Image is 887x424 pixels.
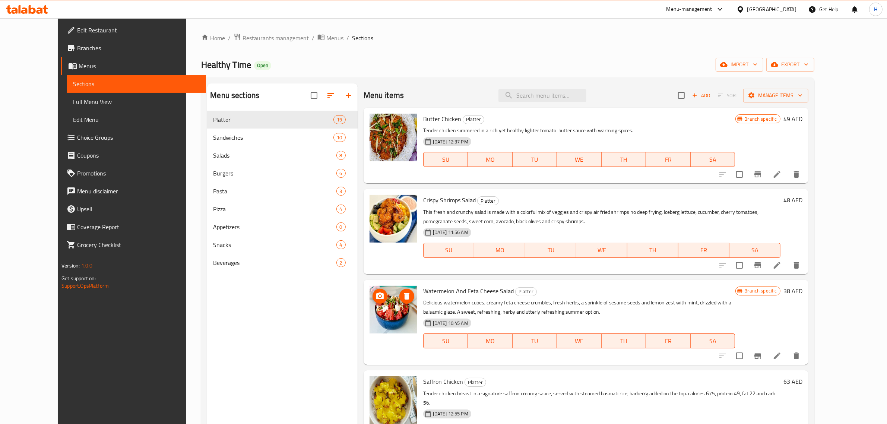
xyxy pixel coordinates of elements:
[468,333,513,348] button: MO
[783,376,802,387] h6: 63 AED
[516,154,554,165] span: TU
[213,187,336,196] span: Pasta
[788,165,805,183] button: delete
[732,257,747,273] span: Select to update
[423,113,461,124] span: Butter Chicken
[207,200,357,218] div: Pizza4
[213,115,333,124] div: Platter
[423,152,468,167] button: SU
[722,60,757,69] span: import
[207,218,357,236] div: Appetizers0
[627,243,678,258] button: TH
[773,170,782,179] a: Edit menu item
[694,336,732,347] span: SA
[326,34,343,42] span: Menus
[749,347,767,365] button: Branch-specific-item
[649,154,688,165] span: FR
[788,256,805,274] button: delete
[430,320,471,327] span: [DATE] 10:45 AM
[516,336,554,347] span: TU
[477,196,499,205] div: Platter
[77,240,200,249] span: Grocery Checklist
[336,169,346,178] div: items
[783,195,802,205] h6: 48 AED
[423,285,514,297] span: Watermelon And Feta Cheese Salad
[691,333,735,348] button: SA
[465,378,486,387] span: Platter
[560,336,599,347] span: WE
[81,261,93,270] span: 1.0.0
[61,164,206,182] a: Promotions
[666,5,712,14] div: Menu-management
[336,222,346,231] div: items
[207,146,357,164] div: Salads8
[207,164,357,182] div: Burgers6
[77,44,200,53] span: Branches
[61,57,206,75] a: Menus
[73,79,200,88] span: Sections
[334,134,345,141] span: 10
[61,146,206,164] a: Coupons
[336,187,346,196] div: items
[77,169,200,178] span: Promotions
[602,333,646,348] button: TH
[689,90,713,101] span: Add item
[716,58,763,72] button: import
[337,188,345,195] span: 3
[513,333,557,348] button: TU
[312,34,314,42] li: /
[528,245,573,256] span: TU
[427,245,472,256] span: SU
[61,39,206,57] a: Branches
[67,75,206,93] a: Sections
[336,258,346,267] div: items
[749,256,767,274] button: Branch-specific-item
[646,152,691,167] button: FR
[691,91,711,100] span: Add
[213,169,336,178] div: Burgers
[213,222,336,231] div: Appetizers
[783,114,802,124] h6: 49 AED
[423,208,780,226] p: This fresh and crunchy salad is made with a colorful mix of veggies and crispy air fried shrimps ...
[333,115,345,124] div: items
[471,336,510,347] span: MO
[370,195,417,243] img: Crispy Shrimps Salad
[77,222,200,231] span: Coverage Report
[732,245,777,256] span: SA
[322,86,340,104] span: Sort sections
[61,21,206,39] a: Edit Restaurant
[337,152,345,159] span: 8
[77,187,200,196] span: Menu disclaimer
[579,245,624,256] span: WE
[201,56,251,73] span: Healthy Time
[61,218,206,236] a: Coverage Report
[213,205,336,213] span: Pizza
[77,205,200,213] span: Upsell
[630,245,675,256] span: TH
[207,111,357,129] div: Platter19
[674,88,689,103] span: Select section
[427,154,465,165] span: SU
[337,224,345,231] span: 0
[346,34,349,42] li: /
[213,151,336,160] span: Salads
[788,347,805,365] button: delete
[783,286,802,296] h6: 38 AED
[213,240,336,249] span: Snacks
[207,108,357,275] nav: Menu sections
[732,348,747,364] span: Select to update
[207,182,357,200] div: Pasta3
[498,89,586,102] input: search
[77,133,200,142] span: Choice Groups
[747,5,796,13] div: [GEOGRAPHIC_DATA]
[213,258,336,267] div: Beverages
[423,243,475,258] button: SU
[228,34,231,42] li: /
[207,129,357,146] div: Sandwiches10
[423,126,735,135] p: Tender chicken simmered in a rich yet healthy lighter tomato-butter sauce with warming spices.
[430,138,471,145] span: [DATE] 12:37 PM
[681,245,726,256] span: FR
